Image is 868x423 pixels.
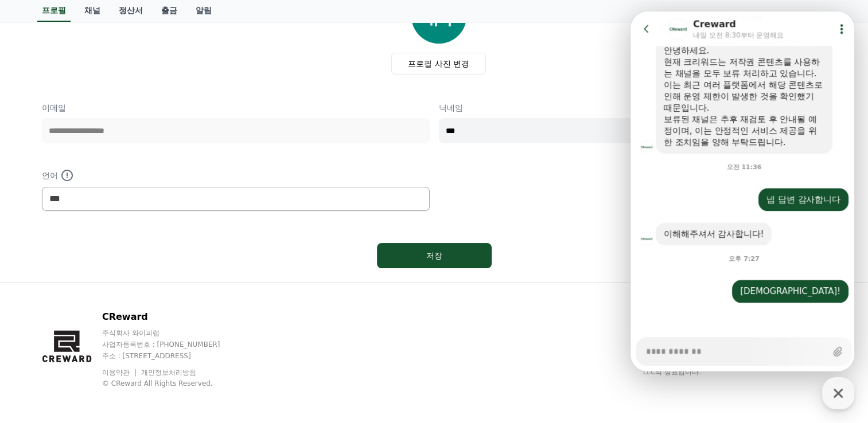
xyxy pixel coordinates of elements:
[102,328,242,338] p: 주식회사 와이피랩
[102,379,242,388] p: © CReward All Rights Reserved.
[102,310,242,324] p: CReward
[439,102,827,113] p: 닉네임
[400,250,469,261] div: 저장
[42,102,430,113] p: 이메일
[102,340,242,349] p: 사업자등록번호 : [PHONE_NUMBER]
[141,369,196,377] a: 개인정보처리방침
[377,243,492,268] button: 저장
[102,369,138,377] a: 이용약관
[630,11,854,371] iframe: Channel chat
[42,169,430,182] p: 언어
[391,53,486,75] label: 프로필 사진 변경
[102,351,242,361] p: 주소 : [STREET_ADDRESS]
